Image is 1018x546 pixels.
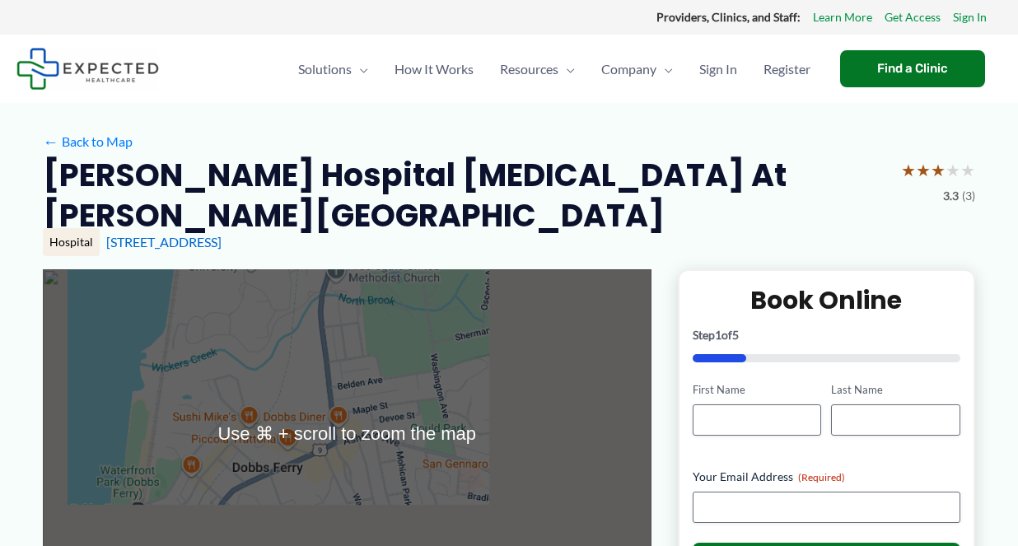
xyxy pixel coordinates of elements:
a: CompanyMenu Toggle [588,40,686,98]
h2: [PERSON_NAME] Hospital [MEDICAL_DATA] at [PERSON_NAME][GEOGRAPHIC_DATA] [43,155,888,236]
a: Register [750,40,824,98]
span: Register [763,40,810,98]
h2: Book Online [693,284,960,316]
a: Get Access [885,7,941,28]
a: SolutionsMenu Toggle [285,40,381,98]
a: [STREET_ADDRESS] [106,234,222,250]
span: (Required) [798,471,845,483]
span: (3) [962,185,975,207]
a: Sign In [953,7,987,28]
span: Menu Toggle [656,40,673,98]
span: ★ [901,155,916,185]
a: How It Works [381,40,487,98]
span: Menu Toggle [558,40,575,98]
span: ★ [931,155,946,185]
a: Sign In [686,40,750,98]
span: Solutions [298,40,352,98]
span: ★ [916,155,931,185]
span: ← [43,133,58,149]
label: First Name [693,382,822,398]
label: Your Email Address [693,469,960,485]
span: Menu Toggle [352,40,368,98]
span: 3.3 [943,185,959,207]
span: 5 [732,328,739,342]
a: ←Back to Map [43,129,133,154]
strong: Providers, Clinics, and Staff: [656,10,801,24]
span: Resources [500,40,558,98]
span: ★ [960,155,975,185]
img: Expected Healthcare Logo - side, dark font, small [16,48,159,90]
a: ResourcesMenu Toggle [487,40,588,98]
label: Last Name [831,382,960,398]
span: Company [601,40,656,98]
span: Sign In [699,40,737,98]
nav: Primary Site Navigation [285,40,824,98]
div: Hospital [43,228,100,256]
span: 1 [715,328,721,342]
a: Find a Clinic [840,50,985,87]
span: How It Works [395,40,474,98]
span: ★ [946,155,960,185]
a: Learn More [813,7,872,28]
p: Step of [693,329,960,341]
